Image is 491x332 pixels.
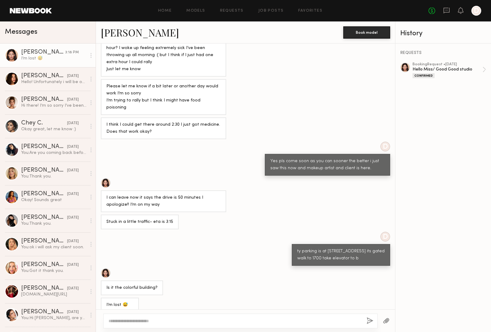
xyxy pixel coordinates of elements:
[21,268,86,274] div: You: Got it thank you.
[5,29,37,36] span: Messages
[298,9,322,13] a: Favorites
[413,67,482,72] div: Hello Miss/ Good Good studio
[413,63,482,67] div: booking Request • [DATE]
[21,262,67,268] div: [PERSON_NAME]
[106,38,221,73] div: Hey, would it be possible to move the shoot back one hour? I woke up feeling extremely sick I’ve ...
[101,26,179,39] a: [PERSON_NAME]
[106,284,158,292] div: Is it the colorful building?
[471,6,481,16] a: D
[400,30,486,37] div: History
[297,248,385,262] div: ty parking is at [STREET_ADDRESS] its gated walk to 1700 take elevator to b
[106,194,221,208] div: I can leave now it says the drive is 50 minutes I apologize!! I’m on my way
[21,126,86,132] div: Okay great, let me know :)
[21,79,86,85] div: Hello! Unfortunately i will be out of town the 13th-17th but would love to work with you if you n...
[21,174,86,179] div: You: Thank you.
[21,221,86,227] div: You: Thank you.
[258,9,284,13] a: Job Posts
[21,285,67,292] div: [PERSON_NAME]
[106,121,221,135] div: I think I could get there around 2:30 I just got medicine. Does that work okay?
[67,286,79,292] div: [DATE]
[67,73,79,79] div: [DATE]
[106,219,173,226] div: Stuck in a little traffic- eta is 3:15
[21,315,86,321] div: You: Hi [PERSON_NAME], are you available to shoot [DATE] 2pm-6pm?
[106,302,133,309] div: I’m lost 😅
[400,51,486,55] div: REQUESTS
[21,73,67,79] div: [PERSON_NAME]
[21,167,67,174] div: [PERSON_NAME]
[21,244,86,250] div: You: ok i will ask my client soon.
[21,191,67,197] div: [PERSON_NAME]
[21,292,86,297] div: [DOMAIN_NAME][URL]
[343,29,390,35] a: Book model
[413,73,435,78] div: Confirmed
[21,55,86,61] div: I’m lost 😅
[21,238,67,244] div: [PERSON_NAME]
[186,9,205,13] a: Models
[67,262,79,268] div: [DATE]
[343,26,390,39] button: Book model
[21,120,67,126] div: Chey C.
[158,9,172,13] a: Home
[21,103,86,109] div: Hi there! I’m so sorry I’ve been out of town for work. I am fully booked until the 18th, is there...
[21,309,67,315] div: [PERSON_NAME]
[21,144,67,150] div: [PERSON_NAME]
[67,144,79,150] div: [DATE]
[67,168,79,174] div: [DATE]
[67,97,79,103] div: [DATE]
[67,309,79,315] div: [DATE]
[21,49,65,55] div: [PERSON_NAME]
[67,120,79,126] div: [DATE]
[67,191,79,197] div: [DATE]
[21,215,67,221] div: [PERSON_NAME]
[67,215,79,221] div: [DATE]
[220,9,244,13] a: Requests
[413,63,486,78] a: bookingRequest •[DATE]Hello Miss/ Good Good studioConfirmed
[21,97,67,103] div: [PERSON_NAME]
[21,150,86,156] div: You: Are you coming back before 8/14?
[270,158,385,172] div: Yes pls come soon as you can sooner the better i just saw this now and makeup artist and client i...
[65,50,79,55] div: 3:18 PM
[21,197,86,203] div: Okay! Sounds great
[106,83,221,111] div: Please let me know if a bit later or another day would work I’m so sorry I’m trying to rally but ...
[67,239,79,244] div: [DATE]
